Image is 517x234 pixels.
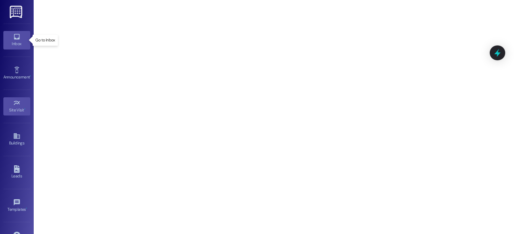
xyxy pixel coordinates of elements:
a: Inbox [3,31,30,49]
a: Leads [3,163,30,181]
a: Buildings [3,130,30,148]
a: Site Visit • [3,97,30,115]
span: • [26,206,27,211]
span: • [30,74,31,78]
img: ResiDesk Logo [10,6,24,18]
a: Templates • [3,197,30,215]
span: • [24,107,25,111]
p: Go to Inbox [35,37,55,43]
